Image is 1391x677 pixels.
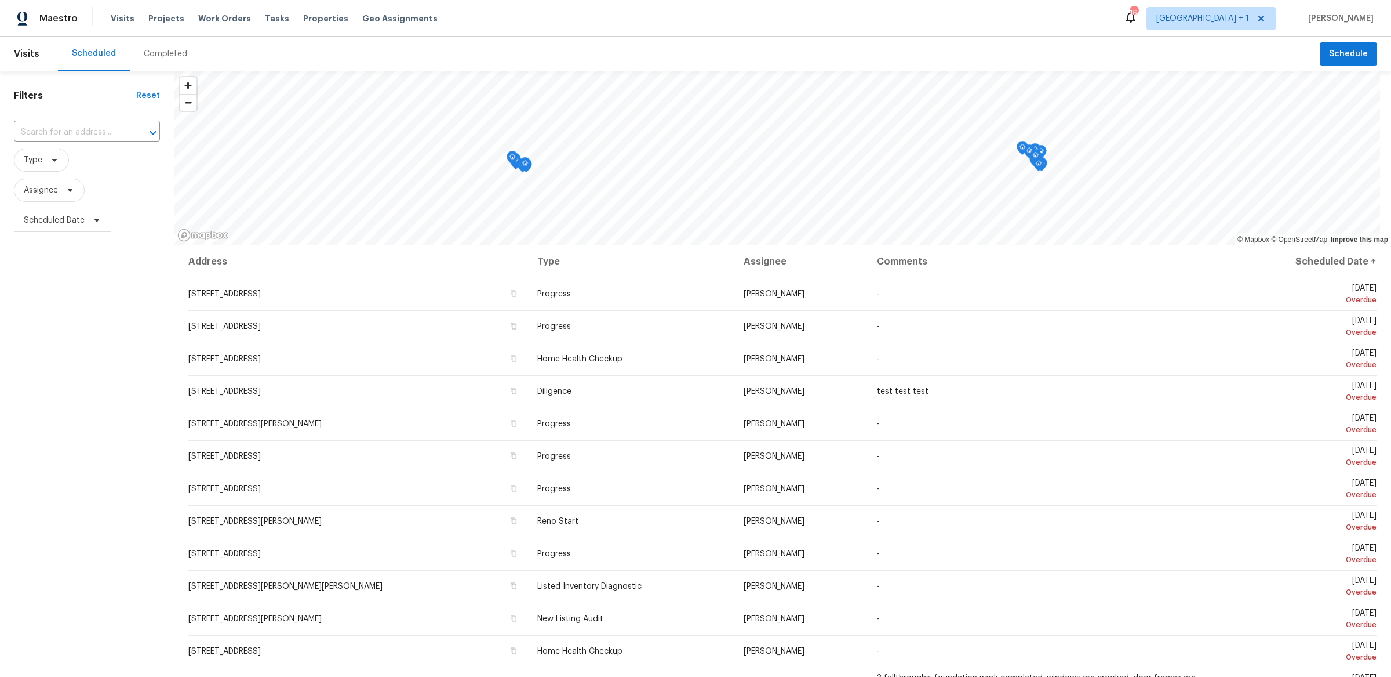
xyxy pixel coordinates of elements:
span: [PERSON_NAME] [744,550,804,558]
th: Assignee [734,245,868,278]
th: Comments [868,245,1225,278]
button: Open [145,125,161,141]
span: [DATE] [1234,447,1377,468]
input: Search for an address... [14,124,128,142]
span: [PERSON_NAME] [744,388,804,396]
div: Overdue [1234,554,1377,566]
span: Visits [14,41,39,67]
span: Projects [148,13,184,24]
span: [DATE] [1234,479,1377,501]
span: [PERSON_NAME] [744,420,804,428]
span: Listed Inventory Diagnostic [537,582,642,591]
div: Overdue [1234,294,1377,306]
span: [STREET_ADDRESS] [188,355,261,363]
button: Copy Address [508,581,519,591]
div: Overdue [1234,651,1377,663]
div: Overdue [1234,327,1377,338]
button: Schedule [1320,42,1377,66]
span: [STREET_ADDRESS] [188,323,261,331]
th: Scheduled Date ↑ [1225,245,1377,278]
a: Improve this map [1331,236,1388,244]
span: [PERSON_NAME] [744,615,804,623]
span: [PERSON_NAME] [1303,13,1374,24]
span: [DATE] [1234,642,1377,663]
span: Scheduled Date [24,215,85,226]
span: [PERSON_NAME] [744,647,804,656]
span: Visits [111,13,134,24]
div: Overdue [1234,359,1377,371]
span: [STREET_ADDRESS][PERSON_NAME][PERSON_NAME] [188,582,383,591]
span: [DATE] [1234,349,1377,371]
th: Address [188,245,528,278]
span: Geo Assignments [362,13,438,24]
span: [PERSON_NAME] [744,452,804,461]
span: - [877,647,880,656]
span: New Listing Audit [537,615,603,623]
span: test test test [877,388,928,396]
a: Mapbox [1237,236,1269,244]
span: Progress [537,290,571,298]
span: Home Health Checkup [537,647,622,656]
div: Map marker [507,151,518,169]
button: Zoom in [180,77,196,94]
span: Progress [537,323,571,331]
span: [PERSON_NAME] [744,355,804,363]
span: Diligence [537,388,571,396]
span: [STREET_ADDRESS] [188,550,261,558]
span: [STREET_ADDRESS][PERSON_NAME] [188,420,322,428]
div: Overdue [1234,392,1377,403]
button: Copy Address [508,516,519,526]
button: Copy Address [508,548,519,559]
span: Progress [537,485,571,493]
span: [STREET_ADDRESS] [188,388,261,396]
span: [DATE] [1234,284,1377,306]
button: Copy Address [508,613,519,624]
canvas: Map [174,71,1380,245]
span: Reno Start [537,517,578,526]
span: [PERSON_NAME] [744,485,804,493]
span: [GEOGRAPHIC_DATA] + 1 [1156,13,1249,24]
span: - [877,517,880,526]
div: Map marker [517,158,529,176]
span: - [877,290,880,298]
span: Properties [303,13,348,24]
span: Assignee [24,184,58,196]
span: [STREET_ADDRESS][PERSON_NAME] [188,517,322,526]
span: [DATE] [1234,317,1377,338]
div: 164 [1130,7,1138,19]
th: Type [528,245,734,278]
div: Overdue [1234,424,1377,436]
button: Copy Address [508,646,519,656]
span: [STREET_ADDRESS] [188,485,261,493]
h1: Filters [14,90,136,102]
div: Map marker [1029,143,1041,161]
span: [DATE] [1234,382,1377,403]
span: [STREET_ADDRESS][PERSON_NAME] [188,615,322,623]
span: - [877,550,880,558]
span: - [877,615,880,623]
span: - [877,485,880,493]
span: Home Health Checkup [537,355,622,363]
div: Overdue [1234,522,1377,533]
span: [STREET_ADDRESS] [188,647,261,656]
span: Progress [537,550,571,558]
button: Zoom out [180,94,196,111]
div: Completed [144,48,187,60]
div: Map marker [1024,144,1035,162]
span: [PERSON_NAME] [744,517,804,526]
button: Copy Address [508,483,519,494]
div: Scheduled [72,48,116,59]
span: Maestro [39,13,78,24]
span: Tasks [265,15,289,23]
span: [DATE] [1234,577,1377,598]
span: - [877,582,880,591]
span: [STREET_ADDRESS] [188,290,261,298]
div: Map marker [1030,149,1042,167]
div: Map marker [1035,145,1047,163]
div: Overdue [1234,457,1377,468]
div: Overdue [1234,587,1377,598]
span: [DATE] [1234,414,1377,436]
span: [PERSON_NAME] [744,323,804,331]
span: [DATE] [1234,544,1377,566]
